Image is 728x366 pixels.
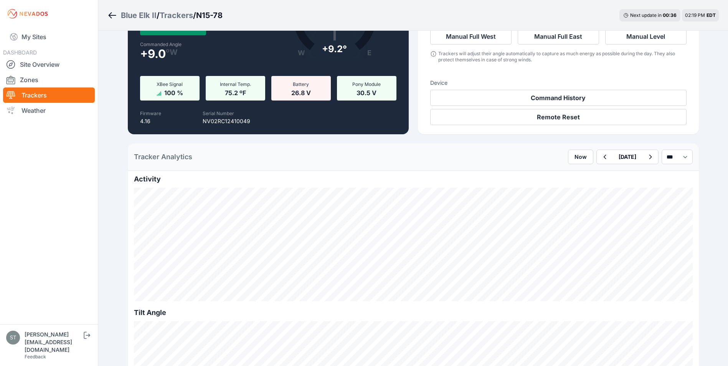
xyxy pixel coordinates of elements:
img: Nevados [6,8,49,20]
button: Command History [430,90,687,106]
div: [PERSON_NAME][EMAIL_ADDRESS][DOMAIN_NAME] [25,331,82,354]
span: 30.5 V [357,87,376,97]
a: My Sites [3,28,95,46]
button: Manual Level [605,28,687,45]
span: DASHBOARD [3,49,37,56]
button: Manual Full West [430,28,512,45]
span: 75.2 ºF [225,87,246,97]
img: steve@nevados.solar [6,331,20,345]
h3: Device [430,79,687,87]
span: EDT [707,12,716,18]
span: Internal Temp. [220,81,251,87]
span: + 9.0 [140,49,166,58]
span: Next update in [630,12,662,18]
span: XBee Signal [157,81,183,87]
a: Weather [3,103,95,118]
span: Pony Module [352,81,381,87]
h3: N15-78 [196,10,223,21]
h2: Activity [134,174,693,185]
label: Firmware [140,110,161,116]
button: Manual Full East [518,28,599,45]
span: 100 % [164,87,183,97]
span: Battery [293,81,309,87]
button: Now [568,150,593,164]
a: Trackers [3,87,95,103]
span: 26.8 V [291,87,311,97]
nav: Breadcrumb [107,5,223,25]
span: 02:19 PM [685,12,705,18]
div: Trackers will adjust their angle automatically to capture as much energy as possible during the d... [438,51,686,63]
a: Site Overview [3,57,95,72]
h2: Tilt Angle [134,307,693,318]
p: 4.16 [140,117,161,125]
p: NV02RC12410049 [203,117,250,125]
a: Trackers [160,10,193,21]
a: Feedback [25,354,46,359]
div: 00 : 36 [663,12,677,18]
div: + 9.2° [322,43,347,55]
button: Remote Reset [430,109,687,125]
h2: Tracker Analytics [134,152,192,162]
span: / [193,10,196,21]
span: / [157,10,160,21]
a: Zones [3,72,95,87]
a: Blue Elk II [121,10,157,21]
button: [DATE] [612,150,642,164]
label: Serial Number [203,110,234,116]
span: º W [166,49,178,55]
label: Commanded Angle [140,41,264,48]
